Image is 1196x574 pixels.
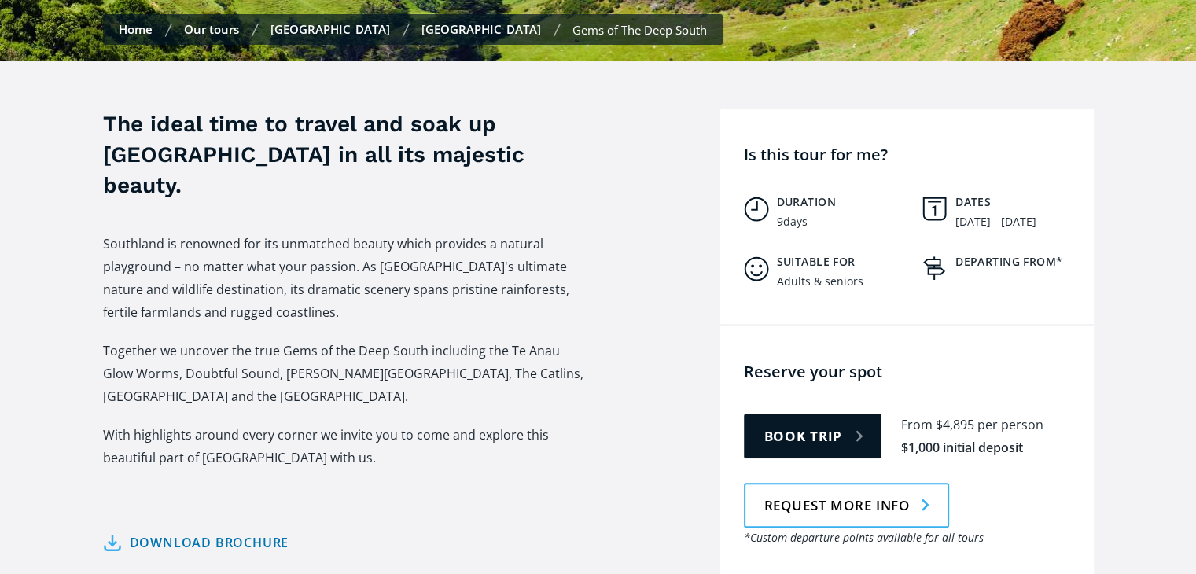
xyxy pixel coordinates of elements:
[744,530,984,545] em: *Custom departure points available for all tours
[103,233,591,324] p: Southland is renowned for its unmatched beauty which provides a natural playground – no matter wh...
[901,439,940,457] div: $1,000
[103,109,591,201] h3: The ideal time to travel and soak up [GEOGRAPHIC_DATA] in all its majestic beauty.
[901,416,933,434] div: From
[103,485,591,508] p: ‍
[777,275,863,289] div: Adults & seniors
[777,215,783,229] div: 9
[744,414,882,458] a: Book trip
[421,21,541,37] a: [GEOGRAPHIC_DATA]
[777,195,907,209] h5: Duration
[955,255,1086,269] h5: Departing from*
[744,483,949,528] a: Request more info
[955,215,1036,229] div: [DATE] - [DATE]
[777,255,907,269] h5: Suitable for
[977,416,1043,434] div: per person
[744,144,1086,165] h4: Is this tour for me?
[103,14,723,45] nav: Breadcrumbs
[184,21,239,37] a: Our tours
[119,21,153,37] a: Home
[783,215,808,229] div: days
[744,361,1086,382] h4: Reserve your spot
[572,22,707,38] div: Gems of The Deep South
[103,532,289,554] a: Download brochure
[936,416,974,434] div: $4,895
[943,439,1023,457] div: initial deposit
[103,424,591,469] p: With highlights around every corner we invite you to come and explore this beautiful part of [GEO...
[270,21,390,37] a: [GEOGRAPHIC_DATA]
[955,195,1086,209] h5: Dates
[103,340,591,408] p: Together we uncover the true Gems of the Deep South including the Te Anau Glow Worms, Doubtful So...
